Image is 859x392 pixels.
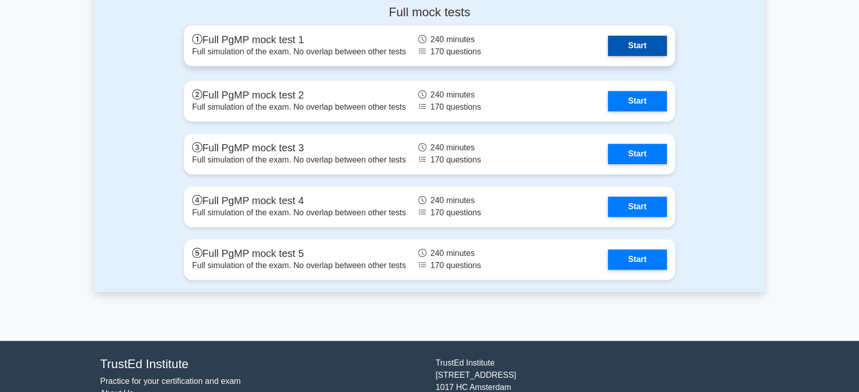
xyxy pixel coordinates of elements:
a: Start [608,144,667,164]
a: Start [608,36,667,56]
a: Start [608,197,667,217]
a: Start [608,249,667,270]
a: Start [608,91,667,111]
h4: TrustEd Institute [100,357,423,372]
h4: Full mock tests [184,5,675,20]
a: Practice for your certification and exam [100,377,241,385]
